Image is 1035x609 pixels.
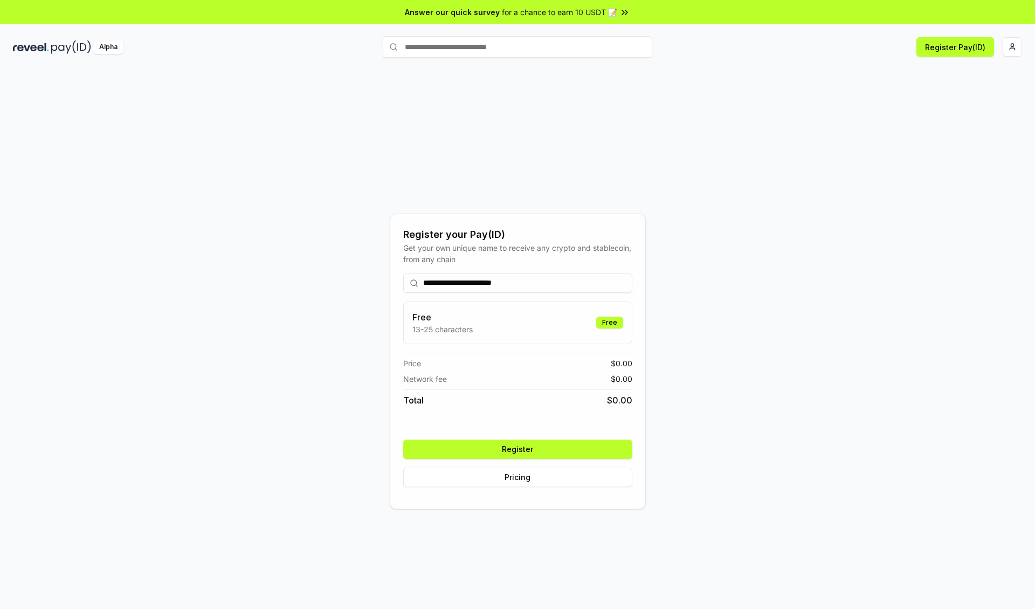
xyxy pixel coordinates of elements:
[611,358,632,369] span: $ 0.00
[607,394,632,407] span: $ 0.00
[51,40,91,54] img: pay_id
[412,311,473,324] h3: Free
[611,373,632,385] span: $ 0.00
[502,6,617,18] span: for a chance to earn 10 USDT 📝
[403,227,632,242] div: Register your Pay(ID)
[93,40,123,54] div: Alpha
[596,317,623,329] div: Free
[403,242,632,265] div: Get your own unique name to receive any crypto and stablecoin, from any chain
[13,40,49,54] img: reveel_dark
[403,358,421,369] span: Price
[916,37,994,57] button: Register Pay(ID)
[403,440,632,459] button: Register
[403,394,424,407] span: Total
[403,468,632,487] button: Pricing
[405,6,500,18] span: Answer our quick survey
[403,373,447,385] span: Network fee
[412,324,473,335] p: 13-25 characters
